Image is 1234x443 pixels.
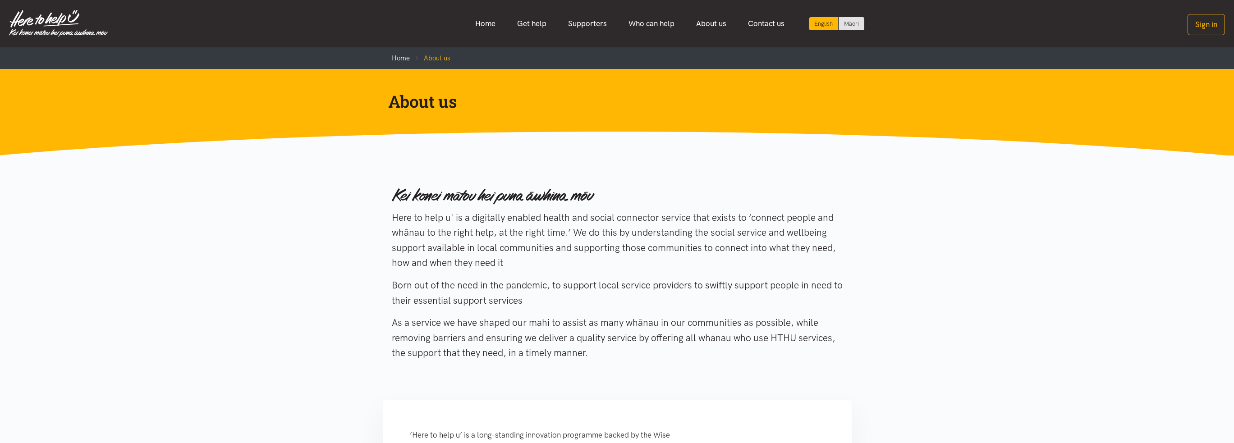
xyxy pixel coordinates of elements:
img: Home [9,10,108,37]
a: Home [392,54,410,62]
li: About us [410,53,450,64]
a: Home [464,14,506,33]
p: As a service we have shaped our mahi to assist as many whānau in our communities as possible, whi... [392,315,843,361]
h1: About us [388,91,832,112]
p: Here to help u' is a digitally enabled health and social connector service that exists to ‘connec... [392,210,843,270]
a: Who can help [618,14,685,33]
div: Current language [809,17,839,30]
a: Contact us [737,14,795,33]
a: About us [685,14,737,33]
button: Sign in [1188,14,1225,35]
div: Language toggle [809,17,865,30]
a: Supporters [557,14,618,33]
a: Get help [506,14,557,33]
p: Born out of the need in the pandemic, to support local service providers to swiftly support peopl... [392,278,843,308]
a: Switch to Te Reo Māori [839,17,864,30]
